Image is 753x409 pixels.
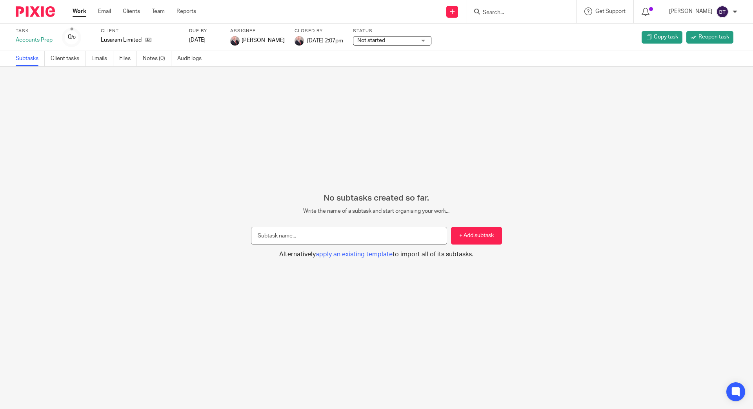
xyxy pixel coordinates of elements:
span: apply an existing template [316,251,393,257]
a: Subtasks [16,51,45,66]
button: + Add subtask [451,227,502,245]
div: 0 [68,33,76,42]
p: [PERSON_NAME] [669,7,712,15]
a: Files [119,51,137,66]
a: Work [73,7,86,15]
img: ComerfordFoley-30PS%20-%20Ger%201.jpg [295,36,304,46]
label: Task [16,28,53,34]
span: Get Support [595,9,626,14]
img: Pixie [16,6,55,17]
small: /0 [71,35,76,40]
span: [DATE] 2:07pm [307,38,343,43]
label: Client [101,28,179,34]
span: Copy task [654,33,678,41]
img: ComerfordFoley-30PS%20-%20Ger%201.jpg [230,36,240,46]
span: Reopen task [698,33,729,41]
input: Search [482,9,553,16]
a: Email [98,7,111,15]
div: Accounts Prep [16,36,53,44]
a: Reports [176,7,196,15]
p: Write the name of a subtask and start organising your work... [251,207,502,215]
img: svg%3E [716,5,729,18]
a: Emails [91,51,113,66]
a: Clients [123,7,140,15]
div: [DATE] [189,36,220,44]
a: Client tasks [51,51,85,66]
a: Team [152,7,165,15]
p: Lusaram Limited [101,36,142,44]
label: Status [353,28,431,34]
label: Assignee [230,28,285,34]
input: Subtask name... [251,227,447,245]
label: Due by [189,28,220,34]
span: [PERSON_NAME] [242,37,285,44]
a: Audit logs [177,51,207,66]
a: Reopen task [686,31,733,44]
button: Alternativelyapply an existing templateto import all of its subtasks. [251,250,502,259]
a: Copy task [642,31,682,44]
label: Closed by [295,28,343,34]
span: Not started [357,38,385,43]
h2: No subtasks created so far. [251,193,502,203]
a: Notes (0) [143,51,171,66]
